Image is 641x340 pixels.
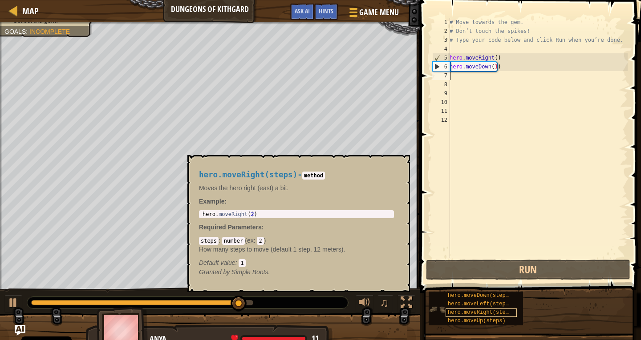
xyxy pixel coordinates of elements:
[429,301,446,318] img: portrait.png
[432,36,450,44] div: 3
[432,71,450,80] div: 7
[295,7,310,15] span: Ask AI
[432,18,450,27] div: 1
[448,318,506,324] span: hero.moveUp(steps)
[432,89,450,98] div: 9
[222,237,245,245] code: number
[199,237,219,245] code: steps
[22,5,39,17] span: Map
[359,7,399,18] span: Game Menu
[432,27,450,36] div: 2
[380,296,389,309] span: ♫
[199,268,231,276] span: Granted by
[257,237,264,245] code: 2
[398,295,415,313] button: Toggle fullscreen
[432,80,450,89] div: 8
[448,309,515,316] span: hero.moveRight(steps)
[290,4,314,20] button: Ask AI
[356,295,373,313] button: Adjust volume
[262,224,264,231] span: :
[432,98,450,107] div: 10
[426,260,630,280] button: Run
[199,259,235,266] span: Default value
[319,7,333,15] span: Hints
[448,301,512,307] span: hero.moveLeft(steps)
[199,236,394,267] div: ( )
[247,237,254,244] span: ex
[4,28,26,35] span: Goals
[302,172,325,180] code: method
[26,28,29,35] span: :
[18,5,39,17] a: Map
[235,259,239,266] span: :
[433,53,450,62] div: 5
[448,292,512,299] span: hero.moveDown(steps)
[15,325,25,336] button: Ask AI
[254,237,257,244] span: :
[199,268,270,276] em: Simple Boots.
[199,170,297,179] span: hero.moveRight(steps)
[433,62,450,71] div: 6
[239,259,245,267] code: 1
[199,171,394,179] h4: -
[432,107,450,116] div: 11
[432,116,450,124] div: 12
[378,295,393,313] button: ♫
[199,184,394,192] p: Moves the hero right (east) a bit.
[199,198,227,205] strong: :
[342,4,404,24] button: Game Menu
[199,198,225,205] span: Example
[199,245,394,254] p: How many steps to move (default 1 step, 12 meters).
[29,28,70,35] span: Incomplete
[199,224,262,231] span: Required Parameters
[4,295,22,313] button: Ctrl + P: Play
[219,237,222,244] span: :
[432,44,450,53] div: 4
